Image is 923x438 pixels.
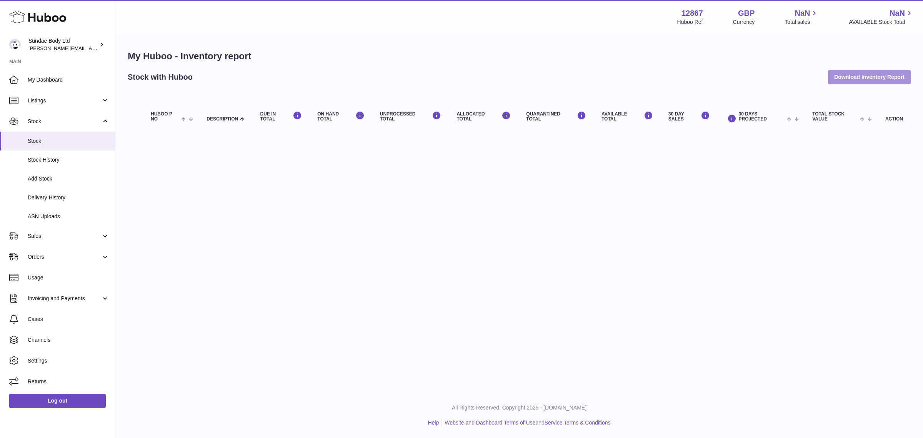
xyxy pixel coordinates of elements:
[28,336,109,344] span: Channels
[28,232,101,240] span: Sales
[545,420,611,426] a: Service Terms & Conditions
[885,117,903,122] div: Action
[28,274,109,281] span: Usage
[128,50,911,62] h1: My Huboo - Inventory report
[151,112,179,122] span: Huboo P no
[28,316,109,323] span: Cases
[601,111,653,122] div: AVAILABLE Total
[28,357,109,364] span: Settings
[733,18,755,26] div: Currency
[738,112,785,122] span: 30 DAYS PROJECTED
[738,8,755,18] strong: GBP
[28,45,154,51] span: [PERSON_NAME][EMAIL_ADDRESS][DOMAIN_NAME]
[668,111,710,122] div: 30 DAY SALES
[317,111,364,122] div: ON HAND Total
[207,117,238,122] span: Description
[128,72,193,82] h2: Stock with Huboo
[122,404,917,411] p: All Rights Reserved. Copyright 2025 - [DOMAIN_NAME]
[442,419,610,426] li: and
[849,18,914,26] span: AVAILABLE Stock Total
[380,111,442,122] div: UNPROCESSED Total
[28,378,109,385] span: Returns
[795,8,810,18] span: NaN
[526,111,586,122] div: QUARANTINED Total
[9,39,21,50] img: dianne@sundaebody.com
[890,8,905,18] span: NaN
[828,70,911,84] button: Download Inventory Report
[812,112,858,122] span: Total stock value
[28,156,109,164] span: Stock History
[785,8,819,26] a: NaN Total sales
[445,420,535,426] a: Website and Dashboard Terms of Use
[28,253,101,261] span: Orders
[428,420,439,426] a: Help
[28,137,109,145] span: Stock
[260,111,302,122] div: DUE IN TOTAL
[849,8,914,26] a: NaN AVAILABLE Stock Total
[681,8,703,18] strong: 12867
[457,111,511,122] div: ALLOCATED Total
[28,213,109,220] span: ASN Uploads
[28,175,109,182] span: Add Stock
[28,37,98,52] div: Sundae Body Ltd
[9,394,106,408] a: Log out
[677,18,703,26] div: Huboo Ref
[785,18,819,26] span: Total sales
[28,194,109,201] span: Delivery History
[28,295,101,302] span: Invoicing and Payments
[28,118,101,125] span: Stock
[28,76,109,84] span: My Dashboard
[28,97,101,104] span: Listings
